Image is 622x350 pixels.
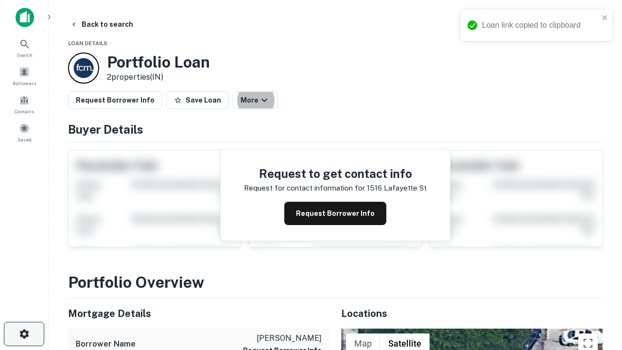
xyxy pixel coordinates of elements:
[68,91,162,109] button: Request Borrower Info
[16,8,34,27] img: capitalize-icon.png
[233,91,278,109] button: More
[107,53,210,71] h3: Portfolio Loan
[68,306,329,321] h5: Mortgage Details
[3,63,46,89] a: Borrowers
[244,165,427,182] h4: Request to get contact info
[17,51,33,59] span: Search
[15,107,34,115] span: Contacts
[243,332,322,344] p: [PERSON_NAME]
[68,121,603,138] h4: Buyer Details
[367,182,427,194] p: 1516 lafayette st
[68,271,603,294] h3: Portfolio Overview
[482,19,599,31] div: Loan link copied to clipboard
[66,16,137,33] button: Back to search
[284,202,386,225] button: Request Borrower Info
[107,71,210,83] p: 2 properties (IN)
[341,306,603,321] h5: Locations
[166,91,229,109] button: Save Loan
[3,91,46,117] a: Contacts
[68,40,107,46] span: Loan Details
[76,338,136,350] h6: Borrower Name
[13,79,36,87] span: Borrowers
[3,119,46,145] a: Saved
[573,241,622,288] iframe: Chat Widget
[3,35,46,61] a: Search
[602,14,608,23] button: close
[17,136,32,143] span: Saved
[244,182,365,194] p: Request for contact information for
